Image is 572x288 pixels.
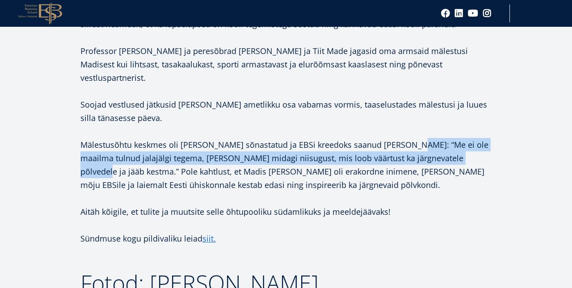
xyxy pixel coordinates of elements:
[468,9,478,18] a: Youtube
[80,205,492,218] p: Aitäh kõigile, et tulite ja muutsite selle õhtupooliku südamlikuks ja meeldejäävaks!
[80,98,492,125] p: Soojad vestlused jätkusid [PERSON_NAME] ametlikku osa vabamas vormis, taaselustades mälestusi ja ...
[202,232,216,245] a: siit.
[80,138,492,192] p: Mälestusõhtu keskmes oli [PERSON_NAME] sõnastatud ja EBSi kreedoks saanud [PERSON_NAME]: “Me ei o...
[80,44,492,84] p: Professor [PERSON_NAME] ja peresõbrad [PERSON_NAME] ja Tiit Made jagasid oma armsaid mälestusi Ma...
[483,9,492,18] a: Instagram
[441,9,450,18] a: Facebook
[80,232,492,245] p: Sündmuse kogu pildivaliku leiad
[454,9,463,18] a: Linkedin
